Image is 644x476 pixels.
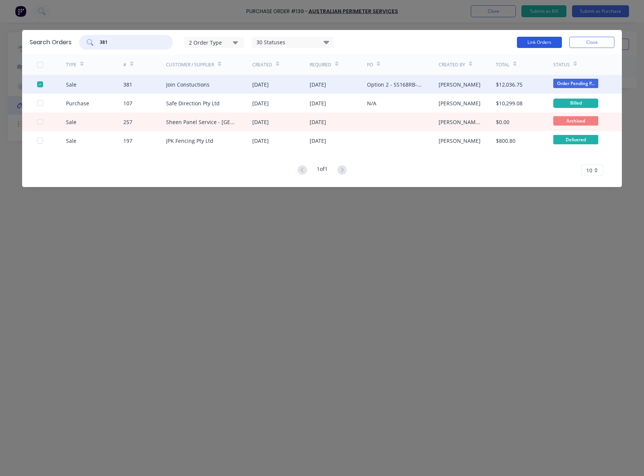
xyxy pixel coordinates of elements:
div: 30 Statuses [252,38,334,46]
div: Total [496,61,509,68]
div: Safe Direction Pty Ltd [166,99,220,107]
button: Link Orders [517,37,562,48]
div: Sale [66,81,76,88]
div: $800.80 [496,137,515,145]
div: PO [367,61,373,68]
div: [DATE] [252,137,269,145]
span: Delivered [553,135,598,144]
span: Archived [553,116,598,126]
div: [DATE] [252,118,269,126]
div: Sheen Panel Service - [GEOGRAPHIC_DATA] [166,118,237,126]
div: $12,036.75 [496,81,523,88]
div: JPK Fencing Pty Ltd [166,137,213,145]
div: Sale [66,118,76,126]
div: $10,299.08 [496,99,523,107]
div: [PERSON_NAME] [439,81,481,88]
div: [DATE] [252,81,269,88]
div: Status [553,61,570,68]
div: Option 2 - SS168RB-1100 - [GEOGRAPHIC_DATA] [GEOGRAPHIC_DATA] [367,81,424,88]
div: Required [310,61,331,68]
div: 197 [123,137,132,145]
div: 107 [123,99,132,107]
div: 2 Order Type [189,38,239,46]
button: 2 Order Type [184,37,244,48]
div: [PERSON_NAME] [439,99,481,107]
div: 1 of 1 [317,165,328,176]
div: [DATE] [310,81,326,88]
div: [PERSON_NAME] and [PERSON_NAME] [439,118,481,126]
div: Purchase [66,99,89,107]
div: $0.00 [496,118,509,126]
div: Created By [439,61,465,68]
div: Customer / Supplier [166,61,214,68]
div: # [123,61,126,68]
div: Sale [66,137,76,145]
div: Billed [553,99,598,108]
div: [DATE] [310,118,326,126]
div: [DATE] [252,99,269,107]
input: Search orders... [99,39,161,46]
span: 10 [586,166,592,174]
span: Order Pending P... [553,79,598,88]
div: [DATE] [310,137,326,145]
button: Close [569,37,614,48]
div: [DATE] [310,99,326,107]
div: Created [252,61,272,68]
div: Search Orders [30,38,72,47]
div: 381 [123,81,132,88]
div: 257 [123,118,132,126]
div: [PERSON_NAME] [439,137,481,145]
div: N/A [367,99,376,107]
div: TYPE [66,61,76,68]
div: Join Constuctions [166,81,210,88]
